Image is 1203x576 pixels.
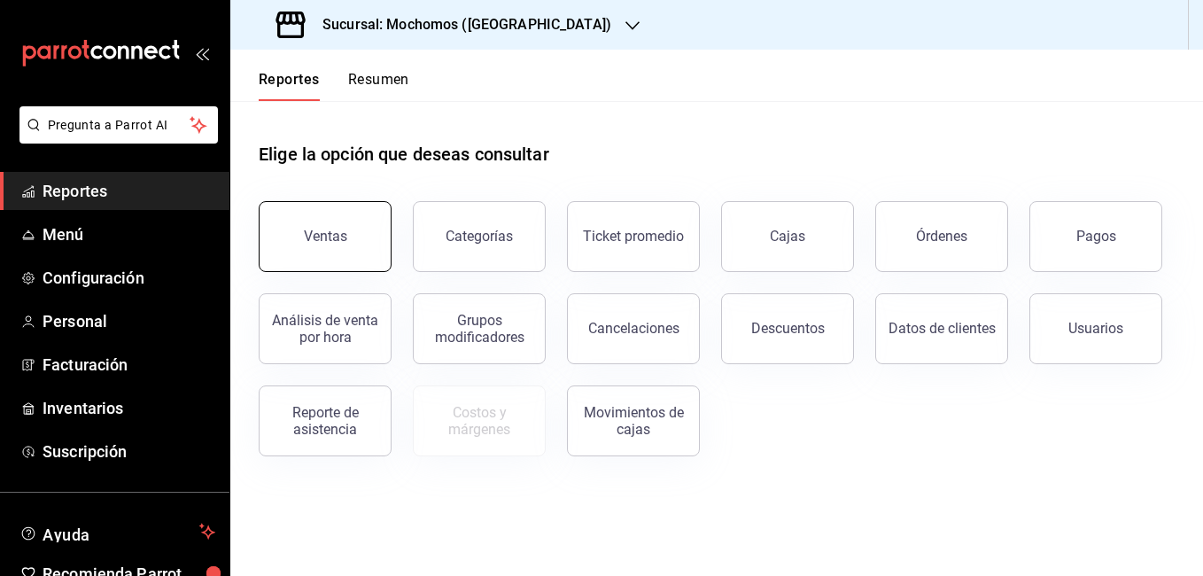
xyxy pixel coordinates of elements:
div: Reporte de asistencia [270,404,380,438]
span: Ayuda [43,521,192,542]
button: Ventas [259,201,392,272]
div: Movimientos de cajas [578,404,688,438]
div: Cajas [770,228,805,245]
button: Ticket promedio [567,201,700,272]
h3: Sucursal: Mochomos ([GEOGRAPHIC_DATA]) [308,14,611,35]
span: Pregunta a Parrot AI [48,116,190,135]
button: Contrata inventarios para ver este reporte [413,385,546,456]
h1: Elige la opción que deseas consultar [259,141,549,167]
span: Menú [43,222,215,246]
div: Pagos [1076,228,1116,245]
div: Categorías [446,228,513,245]
div: navigation tabs [259,71,409,101]
button: Pregunta a Parrot AI [19,106,218,144]
button: Análisis de venta por hora [259,293,392,364]
button: Datos de clientes [875,293,1008,364]
div: Cancelaciones [588,320,679,337]
span: Personal [43,309,215,333]
button: Órdenes [875,201,1008,272]
span: Suscripción [43,440,215,463]
button: Categorías [413,201,546,272]
button: open_drawer_menu [195,46,209,60]
button: Cajas [721,201,854,272]
span: Inventarios [43,396,215,420]
div: Órdenes [916,228,967,245]
div: Ticket promedio [583,228,684,245]
span: Facturación [43,353,215,377]
button: Reportes [259,71,320,101]
button: Usuarios [1029,293,1162,364]
span: Configuración [43,266,215,290]
div: Datos de clientes [889,320,996,337]
div: Análisis de venta por hora [270,312,380,346]
button: Reporte de asistencia [259,385,392,456]
button: Grupos modificadores [413,293,546,364]
button: Cancelaciones [567,293,700,364]
a: Pregunta a Parrot AI [12,128,218,147]
button: Resumen [348,71,409,101]
div: Descuentos [751,320,825,337]
span: Reportes [43,179,215,203]
button: Descuentos [721,293,854,364]
div: Costos y márgenes [424,404,534,438]
button: Movimientos de cajas [567,385,700,456]
button: Pagos [1029,201,1162,272]
div: Grupos modificadores [424,312,534,346]
div: Ventas [304,228,347,245]
div: Usuarios [1068,320,1123,337]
